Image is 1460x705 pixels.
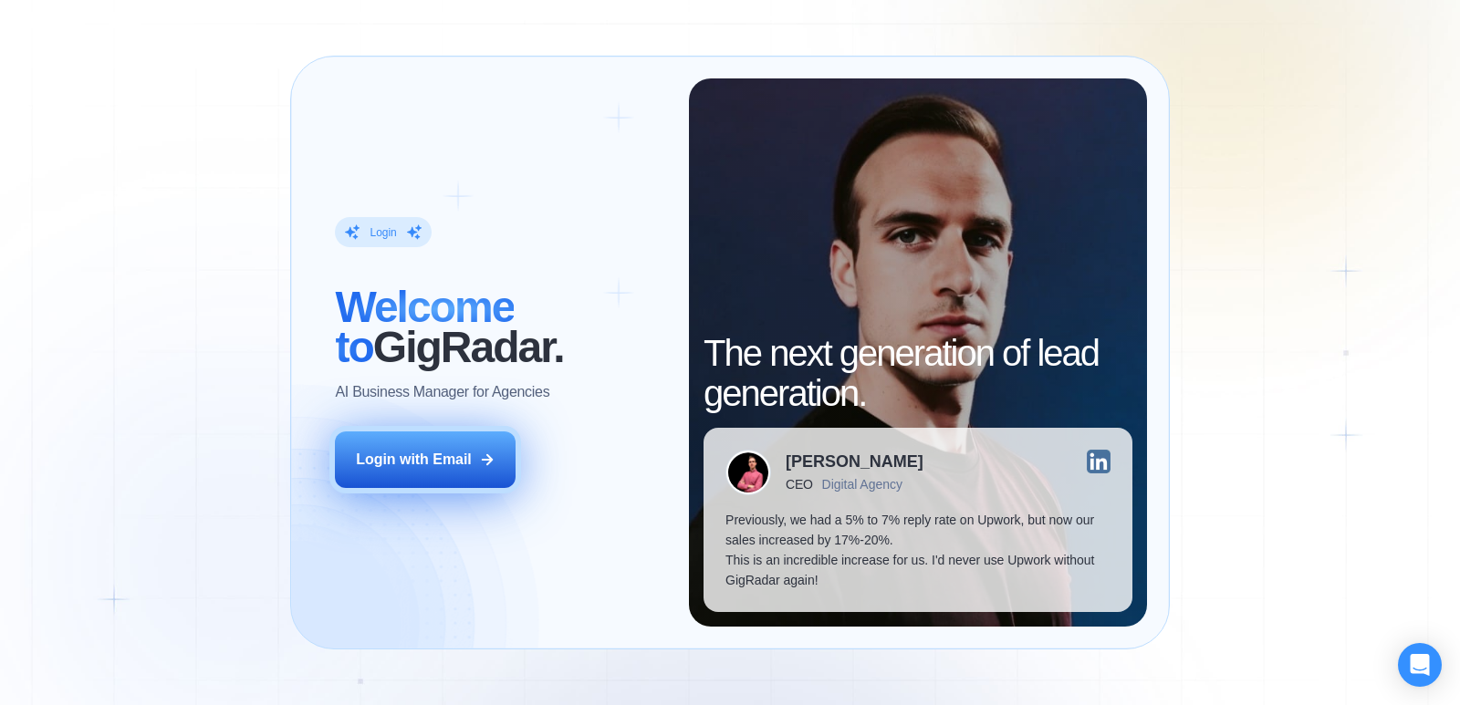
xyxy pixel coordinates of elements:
div: Login with Email [356,450,472,470]
div: Open Intercom Messenger [1398,643,1442,687]
div: CEO [786,477,812,492]
div: Digital Agency [822,477,902,492]
div: Login [370,225,396,240]
button: Login with Email [335,431,516,488]
p: AI Business Manager for Agencies [335,382,549,402]
div: [PERSON_NAME] [786,453,923,470]
h2: The next generation of lead generation. [704,333,1131,413]
span: Welcome to [335,283,514,371]
h2: ‍ GigRadar. [335,287,667,368]
p: Previously, we had a 5% to 7% reply rate on Upwork, but now our sales increased by 17%-20%. This ... [725,510,1110,590]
